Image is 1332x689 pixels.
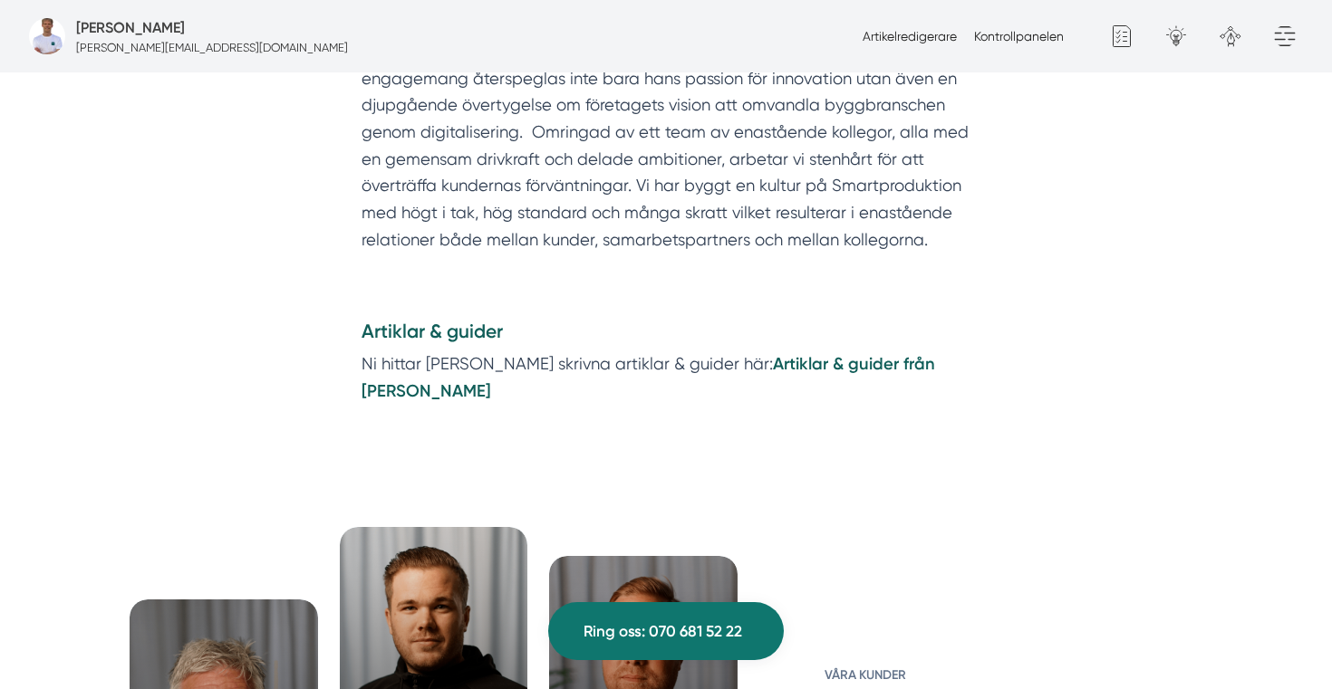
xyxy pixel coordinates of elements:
h4: Artiklar & guider [362,318,970,350]
span: Ring oss: 070 681 52 22 [584,619,742,644]
a: Artikelredigerare [863,29,957,43]
p: [PERSON_NAME][EMAIL_ADDRESS][DOMAIN_NAME] [76,39,348,56]
p: [PERSON_NAME] ser Smartproduktion som mycket mer än ett företag; för honom är det en enorm möjlig... [362,11,970,253]
a: Ring oss: 070 681 52 22 [548,602,784,660]
p: Ni hittar [PERSON_NAME] skrivna artiklar & guider här: [362,350,970,406]
a: Artiklar & guider från [PERSON_NAME] [362,354,935,401]
img: foretagsbild-pa-smartproduktion-en-webbyraer-i-dalarnas-lan.png [29,18,65,54]
a: Kontrollpanelen [974,29,1064,43]
h5: Administratör [76,16,185,39]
